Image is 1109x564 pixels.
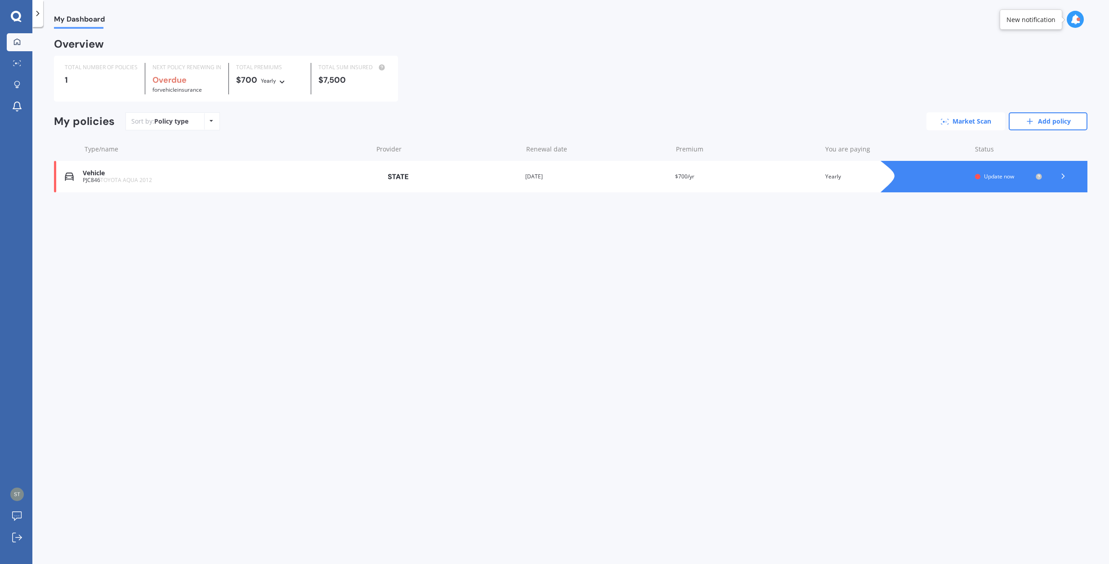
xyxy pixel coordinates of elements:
div: Provider [376,145,519,154]
img: State [376,169,420,185]
b: Overdue [152,75,187,85]
div: TOTAL SUM INSURED [318,63,387,72]
a: Market Scan [926,112,1005,130]
div: Renewal date [526,145,669,154]
span: TOYOTA AQUA 2012 [100,176,152,184]
div: NEXT POLICY RENEWING IN [152,63,221,72]
div: You are paying [825,145,968,154]
div: Policy type [154,117,188,126]
span: $700/yr [675,173,694,180]
div: Overview [54,40,104,49]
div: [DATE] [525,172,668,181]
span: My Dashboard [54,15,105,27]
div: $7,500 [318,75,387,84]
div: PJC846 [83,177,368,183]
span: Update now [984,173,1014,180]
div: New notification [1006,15,1055,24]
img: 6f5eab0bc83cf20a624b7e6e6d55e8da [10,488,24,501]
div: Premium [676,145,818,154]
img: Vehicle [65,172,74,181]
div: My policies [54,115,115,128]
div: 1 [65,75,138,84]
a: Add policy [1009,112,1087,130]
div: $700 [236,75,304,85]
div: Type/name [85,145,369,154]
div: Status [975,145,1042,154]
div: TOTAL PREMIUMS [236,63,304,72]
div: TOTAL NUMBER OF POLICIES [65,63,138,72]
div: Yearly [825,172,968,181]
div: Vehicle [83,169,368,177]
span: for Vehicle insurance [152,86,202,93]
div: Yearly [261,76,276,85]
div: Sort by: [131,117,188,126]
